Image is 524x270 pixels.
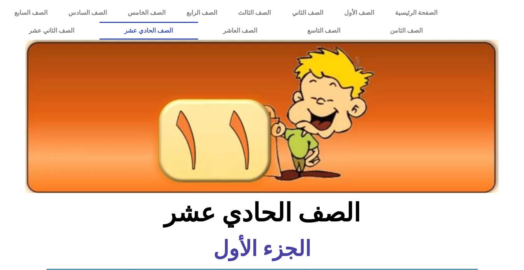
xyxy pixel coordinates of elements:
a: الصف العاشر [198,22,282,40]
a: الصف الثالث [228,4,281,22]
a: الصف الرابع [176,4,228,22]
a: الصف الخامس [117,4,176,22]
h2: الصف الحادي عشر [134,198,390,228]
a: الصف الحادي عشر [99,22,198,40]
a: الصف الثاني عشر [4,22,99,40]
h6: الجزء الأول [134,238,390,260]
a: الصف الثاني [282,4,334,22]
a: الصف السابع [4,4,58,22]
a: الصفحة الرئيسية [385,4,448,22]
a: الصف السادس [58,4,117,22]
a: الصف التاسع [282,22,365,40]
a: الصف الثامن [365,22,448,40]
a: الصف الأول [334,4,385,22]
